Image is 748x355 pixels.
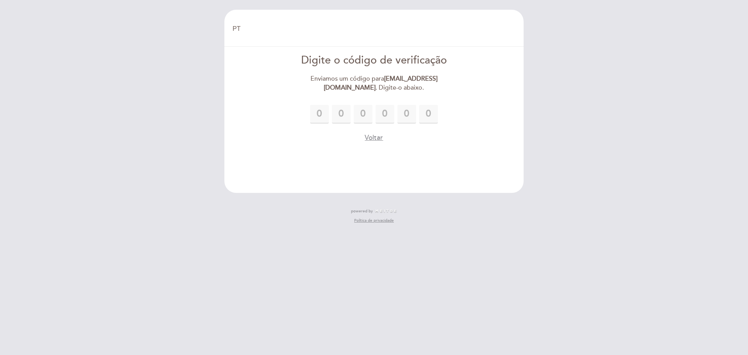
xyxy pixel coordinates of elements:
input: 0 [310,105,329,124]
div: Digite o código de verificação [285,53,464,68]
input: 0 [397,105,416,124]
span: powered by [351,208,373,214]
input: 0 [376,105,394,124]
strong: [EMAIL_ADDRESS][DOMAIN_NAME] [324,75,438,92]
button: Voltar [365,133,383,143]
img: MEITRE [375,209,397,213]
a: powered by [351,208,397,214]
input: 0 [354,105,372,124]
div: Enviamos um código para . Digite-o abaixo. [285,74,464,92]
a: Política de privacidade [354,218,394,223]
input: 0 [332,105,351,124]
input: 0 [419,105,438,124]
